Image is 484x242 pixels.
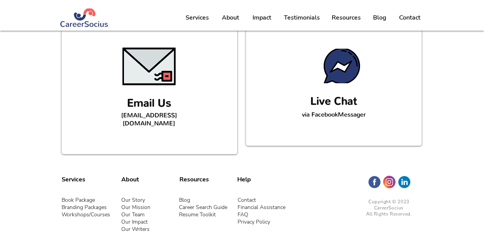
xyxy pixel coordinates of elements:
[218,8,243,27] p: About
[60,8,109,27] img: Logo Blue (#283972) png.png
[238,211,248,218] a: FAQ
[310,94,357,109] a: Live Chat
[62,196,95,204] a: Book Package
[215,8,246,27] a: About
[121,211,145,218] a: Our Team
[127,96,171,110] a: Email Us
[328,8,365,27] p: Resources
[121,175,139,184] span: About
[62,175,85,184] span: Services
[368,175,411,189] ul: Social Bar
[122,40,176,93] img: mail.png
[238,196,256,204] a: Contact
[280,8,324,27] p: Testimonials
[237,175,251,184] span: Help
[398,175,411,189] img: LinkedIn- CareerSocius
[179,204,227,211] a: Career Search Guide
[393,8,427,27] a: Contact
[62,204,107,211] a: Branding Packages
[368,175,381,189] img: Facebook - CareerSocius
[278,8,326,27] a: Testimonials
[395,8,424,27] p: Contact
[121,226,150,233] a: Our Writers
[366,211,412,217] span: All Rights Reserved.
[383,175,396,189] img: Instagram (Circle)
[179,8,215,27] a: Services
[338,110,366,119] span: Messager
[179,175,209,184] span: Resources
[238,218,270,226] a: Privacy Policy
[238,204,285,211] a: Financial Assistance
[324,49,360,83] img: messenger.png
[246,8,278,27] a: Impact
[249,8,275,27] p: Impact
[121,196,145,204] a: Our Story
[179,211,216,218] a: Resume Toolkit
[302,110,338,119] span: via Facebook
[182,8,213,27] p: Services
[179,196,190,204] a: Blog
[179,8,427,27] nav: Site
[368,199,409,211] span: Copyright © 2023 CareerSocius
[326,8,367,27] a: Resources
[121,218,148,226] a: Our Impact
[121,111,177,127] a: [EMAIL_ADDRESS][DOMAIN_NAME]
[367,8,393,27] a: Blog
[369,8,390,27] p: Blog
[62,211,110,218] a: Workshops/Courses
[121,204,150,211] a: Our Mission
